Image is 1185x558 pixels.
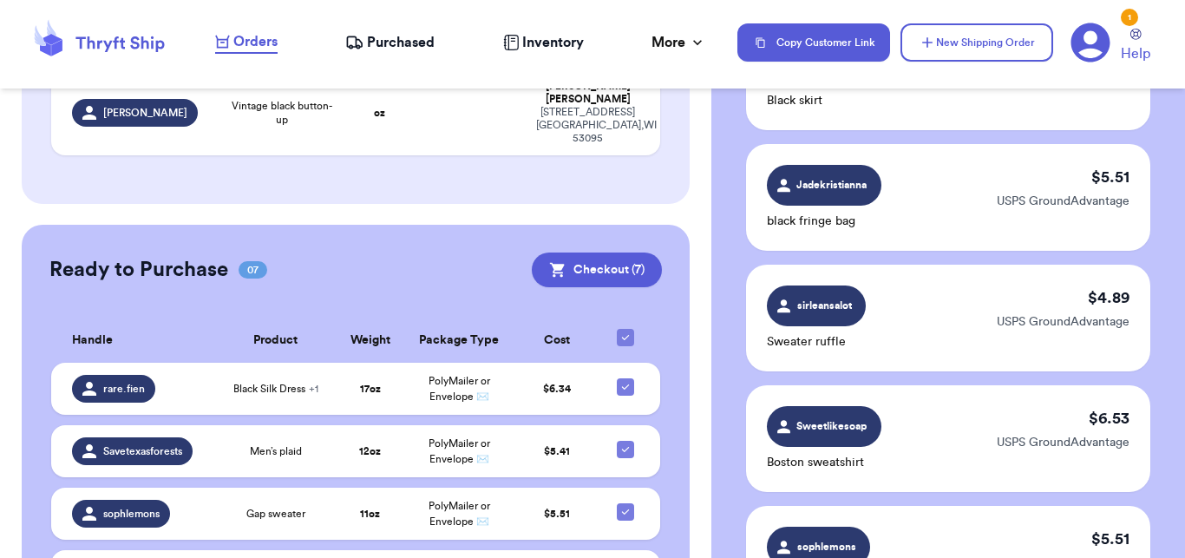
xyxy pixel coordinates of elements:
[217,318,335,363] th: Product
[232,99,332,127] span: Vintage black button-up
[429,438,490,464] span: PolyMailer or Envelope ✉️
[335,318,406,363] th: Weight
[367,32,435,53] span: Purchased
[1089,406,1129,430] p: $ 6.53
[250,444,302,458] span: Men’s plaid
[796,418,867,434] span: Sweetlikesoap
[997,193,1129,210] p: USPS GroundAdvantage
[103,444,182,458] span: Savetexasforests
[429,376,490,402] span: PolyMailer or Envelope ✉️
[503,32,584,53] a: Inventory
[737,23,890,62] button: Copy Customer Link
[1121,29,1150,64] a: Help
[345,32,435,53] a: Purchased
[536,106,639,145] div: [STREET_ADDRESS] [GEOGRAPHIC_DATA] , WI 53095
[1121,43,1150,64] span: Help
[767,92,854,109] p: Black skirt
[997,313,1129,331] p: USPS GroundAdvantage
[651,32,706,53] div: More
[536,80,639,106] div: [PERSON_NAME] [PERSON_NAME]
[795,539,857,555] span: sophlemons
[767,454,881,471] p: Boston sweatshirt
[103,382,145,396] span: rare.fien
[103,507,160,521] span: sophlemons
[544,509,570,519] span: $ 5.51
[1121,9,1138,26] div: 1
[997,434,1129,451] p: USPS GroundAdvantage
[103,106,187,120] span: [PERSON_NAME]
[796,177,867,193] span: Jadekristianna
[513,318,601,363] th: Cost
[309,384,318,394] span: + 1
[72,332,113,350] span: Handle
[215,31,278,54] a: Orders
[1091,527,1129,551] p: $ 5.51
[359,446,381,456] strong: 12 oz
[795,298,854,313] span: sirleansalot
[360,509,380,519] strong: 11 oz
[1091,165,1129,189] p: $ 5.51
[1088,286,1129,310] p: $ 4.89
[429,501,490,527] span: PolyMailer or Envelope ✉️
[374,108,385,118] strong: oz
[49,256,228,284] h2: Ready to Purchase
[543,384,571,394] span: $ 6.34
[239,261,267,279] span: 07
[406,318,513,363] th: Package Type
[1070,23,1110,62] a: 1
[233,382,318,396] span: Black Silk Dress
[900,23,1053,62] button: New Shipping Order
[767,213,881,230] p: black fringe bag
[246,507,305,521] span: Gap sweater
[767,333,866,351] p: Sweater ruffle
[544,446,570,456] span: $ 5.41
[360,384,381,394] strong: 17 oz
[532,253,662,287] button: Checkout (7)
[233,31,278,52] span: Orders
[522,32,584,53] span: Inventory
